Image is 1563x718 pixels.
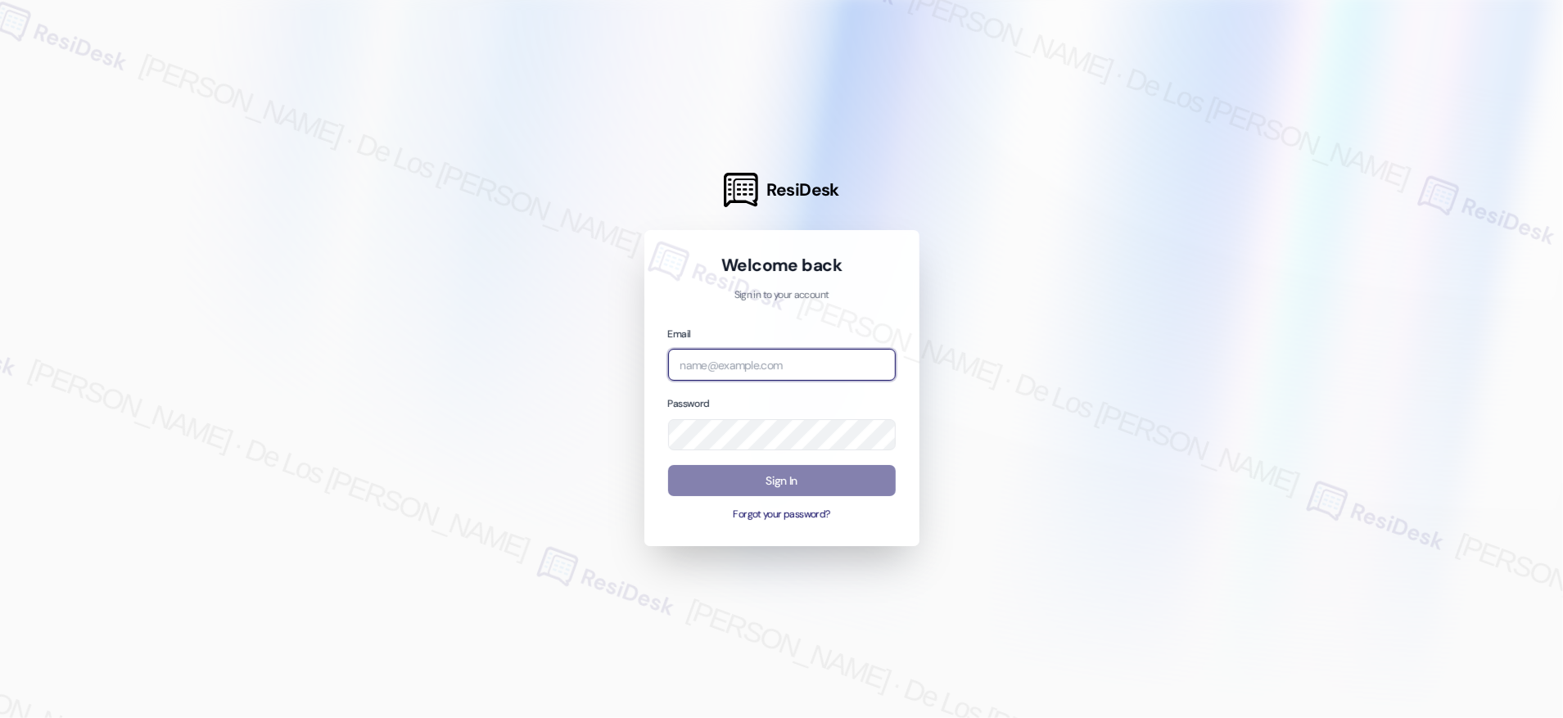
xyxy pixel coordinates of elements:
label: Password [668,397,710,410]
span: ResiDesk [766,178,839,201]
img: ResiDesk Logo [724,173,758,207]
button: Sign In [668,465,896,497]
label: Email [668,327,691,341]
h1: Welcome back [668,254,896,277]
input: name@example.com [668,349,896,381]
button: Forgot your password? [668,508,896,522]
p: Sign in to your account [668,288,896,303]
